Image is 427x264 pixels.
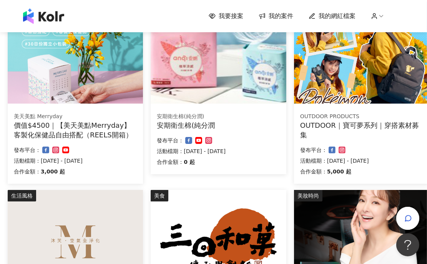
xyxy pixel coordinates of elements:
[327,167,351,176] p: 5,000 起
[157,113,280,120] div: 安期衛生棉(純分潤)
[23,8,64,24] img: logo
[300,145,327,155] p: 發布平台：
[151,2,286,104] img: 安期衛生棉
[157,157,184,167] p: 合作金額：
[184,157,195,167] p: 0 起
[8,2,143,104] img: 客製化保健食品
[294,190,322,201] div: 美妝時尚
[300,167,327,176] p: 合作金額：
[209,12,243,20] a: 我要接案
[14,145,41,155] p: 發布平台：
[396,233,419,256] iframe: Help Scout Beacon - Open
[269,12,293,20] span: 我的案件
[259,12,293,20] a: 我的案件
[14,120,137,140] div: 價值$4500｜【美天美點Merryday】客製化保健品自由搭配（REELS開箱）
[14,113,137,120] div: 美天美點 Merryday
[157,147,280,156] p: 活動檔期：[DATE] - [DATE]
[8,190,36,201] div: 生活風格
[319,12,356,20] span: 我的網紅檔案
[219,12,243,20] span: 我要接案
[14,156,137,165] p: 活動檔期：[DATE] - [DATE]
[300,156,423,165] p: 活動檔期：[DATE] - [DATE]
[14,167,41,176] p: 合作金額：
[157,136,184,145] p: 發布平台：
[151,190,168,201] div: 美食
[41,167,65,176] p: 3,000 起
[300,120,423,140] div: OUTDOOR｜寶可夢系列｜穿搭素材募集
[309,12,356,20] a: 我的網紅檔案
[157,120,280,130] div: 安期衛生棉(純分潤
[300,113,423,120] div: OUTDOOR PRODUCTS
